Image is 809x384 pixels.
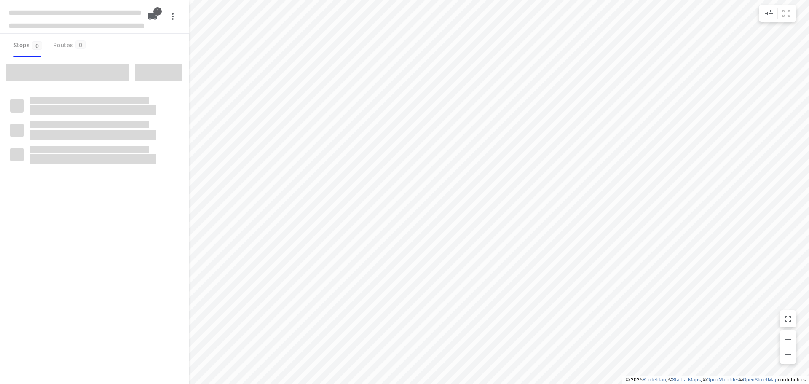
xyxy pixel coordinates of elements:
[672,377,701,383] a: Stadia Maps
[707,377,739,383] a: OpenMapTiles
[743,377,778,383] a: OpenStreetMap
[761,5,777,22] button: Map settings
[626,377,806,383] li: © 2025 , © , © © contributors
[643,377,666,383] a: Routetitan
[759,5,796,22] div: small contained button group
